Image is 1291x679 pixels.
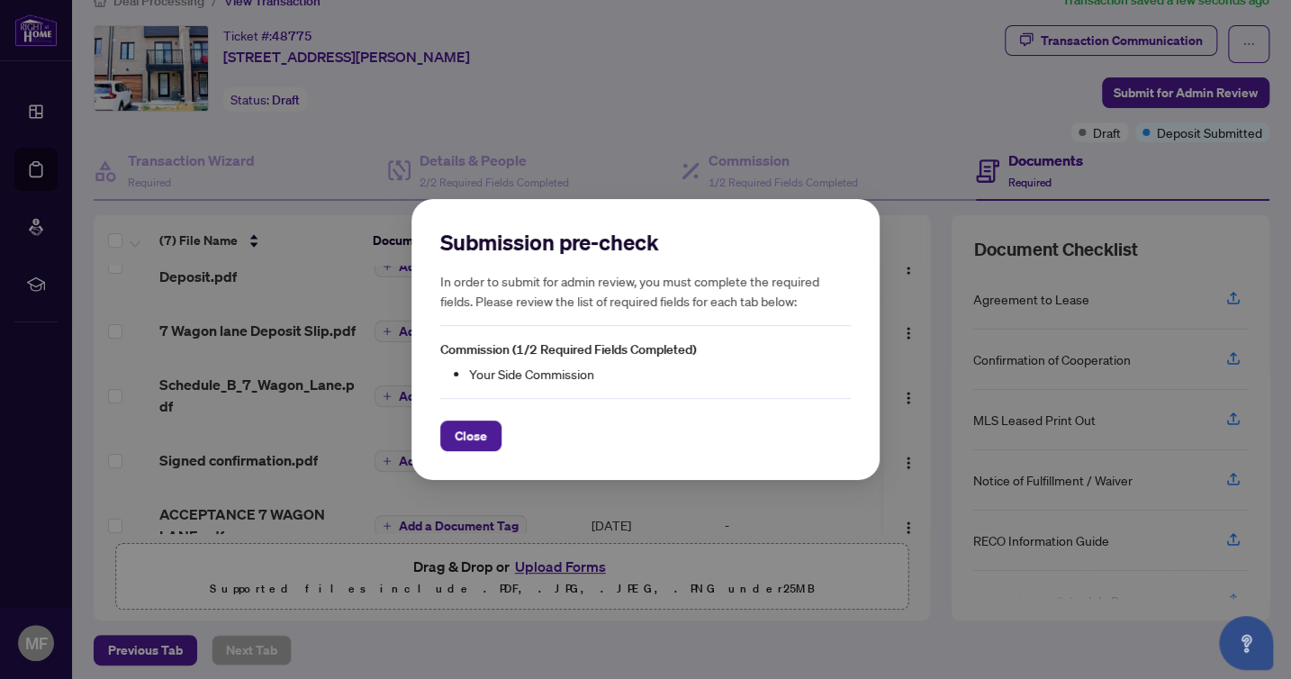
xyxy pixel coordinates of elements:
[469,364,851,384] li: Your Side Commission
[1219,616,1273,670] button: Open asap
[440,421,501,451] button: Close
[455,421,487,450] span: Close
[440,271,851,311] h5: In order to submit for admin review, you must complete the required fields. Please review the lis...
[440,228,851,257] h2: Submission pre-check
[440,341,696,358] span: Commission (1/2 Required Fields Completed)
